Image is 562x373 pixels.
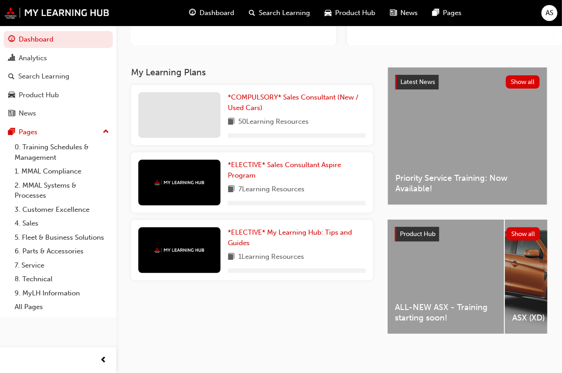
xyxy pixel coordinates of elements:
a: news-iconNews [383,4,425,22]
button: AS [541,5,557,21]
button: DashboardAnalyticsSearch LearningProduct HubNews [4,29,113,124]
a: Search Learning [4,68,113,85]
a: 5. Fleet & Business Solutions [11,231,113,245]
a: Analytics [4,50,113,67]
span: Latest News [400,78,435,86]
a: 6. Parts & Accessories [11,244,113,258]
img: mmal [154,247,205,253]
button: Pages [4,124,113,141]
span: Search Learning [259,8,310,18]
span: news-icon [8,110,15,118]
span: ALL-NEW ASX - Training starting soon! [395,302,497,323]
span: book-icon [228,116,235,128]
div: Analytics [19,53,47,63]
span: *COMPULSORY* Sales Consultant (New / Used Cars) [228,93,358,112]
a: 1. MMAL Compliance [11,164,113,179]
span: car-icon [8,91,15,100]
a: Latest NewsShow all [395,75,540,89]
a: All Pages [11,300,113,314]
span: Pages [443,8,462,18]
span: up-icon [103,126,109,138]
a: Product HubShow all [395,227,540,242]
span: 7 Learning Resources [238,184,305,195]
a: ALL-NEW ASX - Training starting soon! [388,220,504,334]
a: Product Hub [4,87,113,104]
span: search-icon [8,73,15,81]
span: prev-icon [100,355,107,366]
span: news-icon [390,7,397,19]
a: News [4,105,113,122]
span: car-icon [325,7,332,19]
span: Dashboard [200,8,235,18]
a: 9. MyLH Information [11,286,113,300]
a: 0. Training Schedules & Management [11,140,113,164]
a: Latest NewsShow allPriority Service Training: Now Available! [388,67,547,205]
span: News [401,8,418,18]
img: mmal [5,7,110,19]
span: Priority Service Training: Now Available! [395,173,540,194]
span: Product Hub [400,230,436,238]
a: car-iconProduct Hub [318,4,383,22]
span: pages-icon [8,128,15,137]
span: Product Hub [336,8,376,18]
a: 2. MMAL Systems & Processes [11,179,113,203]
a: 3. Customer Excellence [11,203,113,217]
img: mmal [154,180,205,186]
span: book-icon [228,184,235,195]
div: Product Hub [19,90,59,100]
a: pages-iconPages [425,4,469,22]
div: Pages [19,127,37,137]
a: search-iconSearch Learning [242,4,318,22]
a: *ELECTIVE* My Learning Hub: Tips and Guides [228,227,366,248]
span: book-icon [228,252,235,263]
a: guage-iconDashboard [182,4,242,22]
a: 8. Technical [11,272,113,286]
a: Dashboard [4,31,113,48]
a: *COMPULSORY* Sales Consultant (New / Used Cars) [228,92,366,113]
span: guage-icon [8,36,15,44]
a: 4. Sales [11,216,113,231]
span: pages-icon [433,7,440,19]
a: 7. Service [11,258,113,273]
span: chart-icon [8,54,15,63]
span: *ELECTIVE* Sales Consultant Aspire Program [228,161,341,179]
div: News [19,108,36,119]
span: *ELECTIVE* My Learning Hub: Tips and Guides [228,228,352,247]
span: 1 Learning Resources [238,252,304,263]
button: Show all [506,75,540,89]
button: Show all [506,227,541,241]
div: Search Learning [18,71,69,82]
a: *ELECTIVE* Sales Consultant Aspire Program [228,160,366,180]
span: 50 Learning Resources [238,116,309,128]
span: guage-icon [189,7,196,19]
span: AS [546,8,553,18]
span: search-icon [249,7,256,19]
h3: My Learning Plans [131,67,373,78]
